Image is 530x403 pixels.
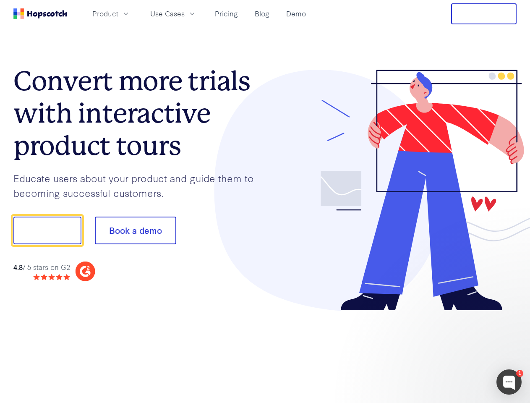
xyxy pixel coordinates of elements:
button: Show me! [13,217,81,244]
a: Demo [283,7,309,21]
button: Product [87,7,135,21]
h1: Convert more trials with interactive product tours [13,65,265,162]
a: Home [13,8,67,19]
div: 1 [516,370,523,377]
button: Use Cases [145,7,201,21]
a: Blog [251,7,273,21]
span: Use Cases [150,8,185,19]
span: Product [92,8,118,19]
p: Educate users about your product and guide them to becoming successful customers. [13,171,265,200]
strong: 4.8 [13,262,23,272]
button: Free Trial [451,3,517,24]
a: Pricing [211,7,241,21]
div: / 5 stars on G2 [13,262,70,272]
button: Book a demo [95,217,176,244]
